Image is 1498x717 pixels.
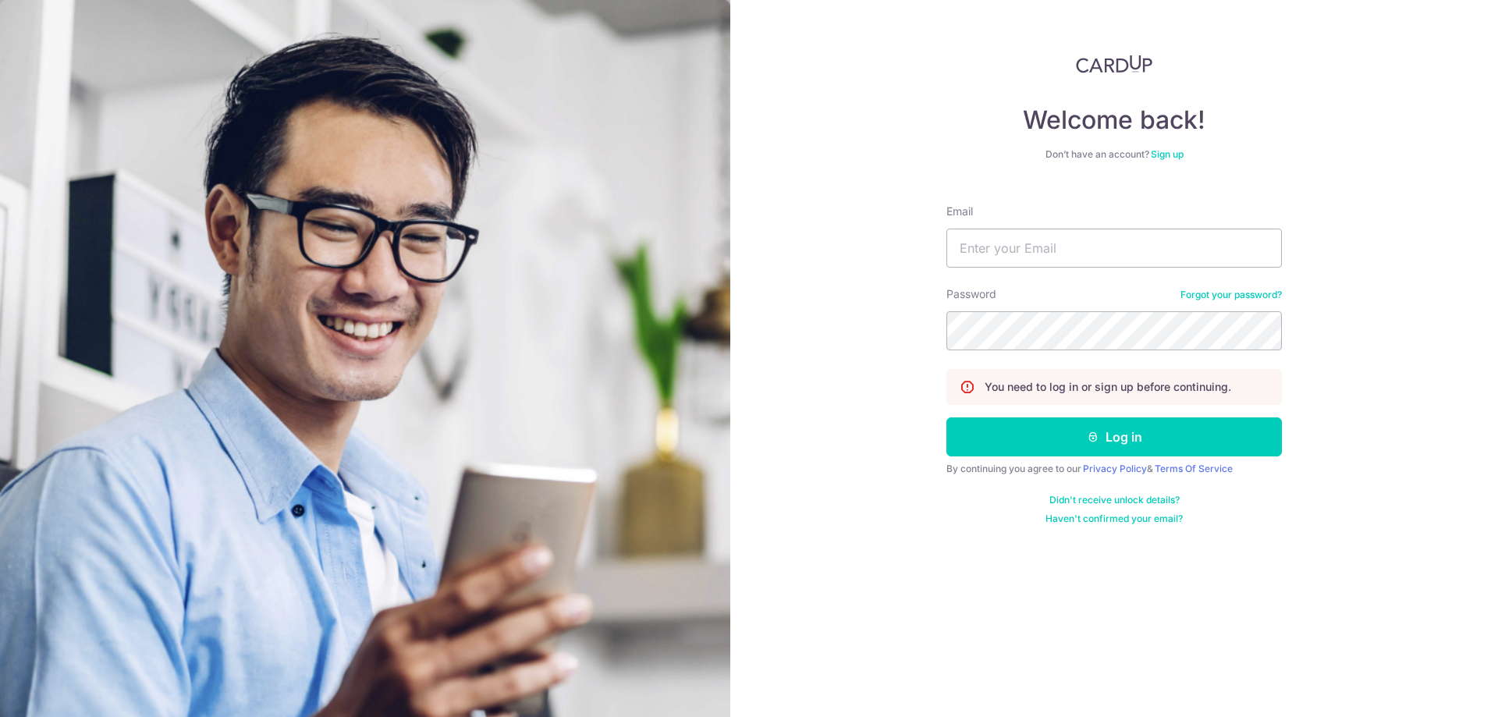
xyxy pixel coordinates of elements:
[946,417,1282,456] button: Log in
[1155,463,1233,474] a: Terms Of Service
[946,463,1282,475] div: By continuing you agree to our &
[985,379,1231,395] p: You need to log in or sign up before continuing.
[946,286,996,302] label: Password
[1049,494,1180,506] a: Didn't receive unlock details?
[1180,289,1282,301] a: Forgot your password?
[946,204,973,219] label: Email
[1076,55,1152,73] img: CardUp Logo
[946,105,1282,136] h4: Welcome back!
[1083,463,1147,474] a: Privacy Policy
[1151,148,1184,160] a: Sign up
[946,148,1282,161] div: Don’t have an account?
[946,229,1282,268] input: Enter your Email
[1045,513,1183,525] a: Haven't confirmed your email?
